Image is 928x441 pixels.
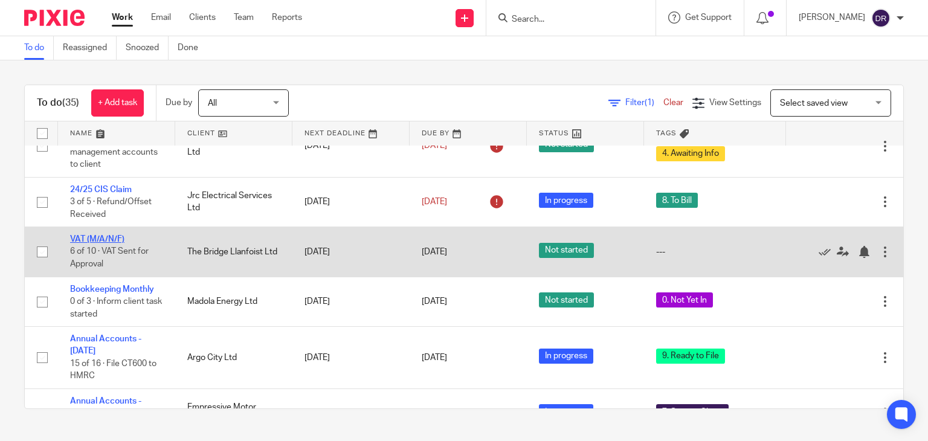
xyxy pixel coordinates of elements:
span: Not started [539,243,594,258]
a: 24/25 CIS Claim [70,185,132,194]
td: [DATE] [292,227,410,277]
span: In progress [539,404,593,419]
span: View Settings [709,98,761,107]
span: 0. Not Yet In [656,292,713,307]
td: [DATE] [292,327,410,389]
td: Empressive Motor Company Limited [175,388,292,438]
span: 6 of 10 · VAT Sent for Approval [70,248,149,269]
span: Tags [656,130,677,137]
a: Snoozed [126,36,169,60]
span: 0 of 3 · Inform client task started [70,297,162,318]
a: Annual Accounts - [DATE] [70,397,141,417]
span: Not started [539,292,594,307]
a: Done [178,36,207,60]
span: [DATE] [422,198,447,206]
span: 4. Awaiting Info [656,146,725,161]
a: Work [112,11,133,24]
span: 8. To Bill [656,193,698,208]
td: Madola Energy Ltd [175,277,292,326]
td: [DATE] [292,177,410,227]
span: [DATE] [422,141,447,150]
span: Filter [625,98,663,107]
a: VAT (M/A/N/F) [70,235,124,243]
a: Annual Accounts - [DATE] [70,335,141,355]
span: 2 of 3 · Send management accounts to client [70,135,158,169]
td: [DATE] [292,388,410,438]
span: (1) [645,98,654,107]
span: 7. Sent to Client [656,404,729,419]
span: (35) [62,98,79,108]
span: In progress [539,349,593,364]
span: In progress [539,193,593,208]
a: Reassigned [63,36,117,60]
td: The Bridge Llanfoist Ltd [175,227,292,277]
td: Jrc Electrical Services Ltd [175,177,292,227]
div: --- [656,246,774,258]
td: [DATE] [292,115,410,177]
span: Get Support [685,13,732,22]
a: Clear [663,98,683,107]
a: Bookkeeping Monthly [70,285,154,294]
a: + Add task [91,89,144,117]
p: Due by [166,97,192,109]
span: Select saved view [780,99,848,108]
h1: To do [37,97,79,109]
td: Argo City Ltd [175,327,292,389]
span: 9. Ready to File [656,349,725,364]
td: [DATE] [292,277,410,326]
a: Reports [272,11,302,24]
span: [DATE] [422,248,447,256]
a: Email [151,11,171,24]
input: Search [511,14,619,25]
a: Clients [189,11,216,24]
a: Mark as done [819,246,837,258]
a: Team [234,11,254,24]
img: Pixie [24,10,85,26]
span: [DATE] [422,297,447,306]
img: svg%3E [871,8,891,28]
td: Evolve Motor Company Ltd [175,115,292,177]
span: 15 of 16 · File CT600 to HMRC [70,359,156,381]
span: [DATE] [422,353,447,362]
p: [PERSON_NAME] [799,11,865,24]
span: 3 of 5 · Refund/Offset Received [70,198,152,219]
a: To do [24,36,54,60]
span: All [208,99,217,108]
